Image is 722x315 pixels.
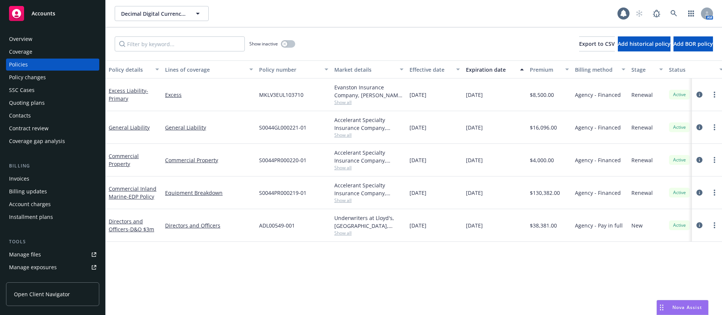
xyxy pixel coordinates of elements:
span: ADL00549-001 [259,222,295,229]
div: Policy number [259,66,320,74]
a: Billing updates [6,185,99,197]
span: Renewal [631,189,653,197]
span: Renewal [631,156,653,164]
a: Excess [165,91,253,99]
div: Billing updates [9,185,47,197]
span: Show inactive [249,41,278,47]
a: Accounts [6,3,99,24]
span: Show all [334,132,403,138]
button: Premium [527,60,572,78]
a: Search [666,6,681,21]
div: Accelerant Specialty Insurance Company, Accelerant, RT Specialty Insurance Services, LLC (RSG Spe... [334,116,403,132]
div: Policy changes [9,71,46,83]
span: [DATE] [410,124,426,131]
span: Nova Assist [672,304,702,310]
span: [DATE] [466,189,483,197]
a: more [710,90,719,99]
span: - EDP Policy [127,193,154,200]
span: Decimal Digital Currency, LLC [121,10,186,18]
div: Tools [6,238,99,246]
a: Start snowing [632,6,647,21]
span: S0044GL000221-01 [259,124,306,131]
div: Premium [530,66,561,74]
a: Report a Bug [649,6,664,21]
span: [DATE] [410,91,426,99]
a: circleInformation [695,188,704,197]
a: circleInformation [695,155,704,164]
a: Commercial Property [109,152,139,167]
span: Export to CSV [579,40,615,47]
button: Lines of coverage [162,60,256,78]
button: Add BOR policy [673,36,713,51]
span: $16,096.00 [530,124,557,131]
span: Agency - Financed [575,124,621,131]
span: Agency - Financed [575,156,621,164]
span: [DATE] [410,156,426,164]
a: circleInformation [695,90,704,99]
a: Manage certificates [6,274,99,286]
div: Market details [334,66,395,74]
div: Evanston Insurance Company, [PERSON_NAME] Insurance, RT Specialty Insurance Services, LLC (RSG Sp... [334,83,403,99]
div: Stage [631,66,655,74]
div: Quoting plans [9,97,45,109]
div: Contract review [9,122,49,134]
div: Overview [9,33,32,45]
span: Agency - Financed [575,91,621,99]
span: Add BOR policy [673,40,713,47]
button: Market details [331,60,407,78]
span: S0044PR000220-01 [259,156,306,164]
a: Installment plans [6,211,99,223]
div: Policies [9,59,28,71]
button: Expiration date [463,60,527,78]
span: Open Client Navigator [14,290,70,298]
a: Contacts [6,110,99,122]
div: Billing [6,162,99,170]
div: Accelerant Specialty Insurance Company, Accelerant, RT Specialty Insurance Services, LLC (RSG Spe... [334,181,403,197]
span: Show all [334,197,403,203]
span: Agency - Financed [575,189,621,197]
div: Coverage gap analysis [9,135,65,147]
div: Lines of coverage [165,66,245,74]
a: more [710,188,719,197]
div: Coverage [9,46,32,58]
a: Directors and Officers [165,222,253,229]
div: SSC Cases [9,84,35,96]
span: Add historical policy [618,40,670,47]
a: Coverage [6,46,99,58]
a: Switch app [684,6,699,21]
span: Active [672,222,687,229]
a: Quoting plans [6,97,99,109]
a: General Liability [165,124,253,131]
a: Account charges [6,198,99,210]
div: Accelerant Specialty Insurance Company, Accelerant, RT Specialty Insurance Services, LLC (RSG Spe... [334,149,403,164]
a: more [710,155,719,164]
button: Policy details [106,60,162,78]
a: Equipment Breakdown [165,189,253,197]
a: Invoices [6,173,99,185]
a: Contract review [6,122,99,134]
span: Active [672,124,687,131]
span: S0044PR000219-01 [259,189,306,197]
span: [DATE] [466,124,483,131]
a: Manage exposures [6,261,99,273]
a: circleInformation [695,123,704,132]
div: Effective date [410,66,452,74]
a: Policies [6,59,99,71]
button: Effective date [407,60,463,78]
span: $130,382.00 [530,189,560,197]
span: - D&O $3m [128,226,154,233]
a: Manage files [6,249,99,261]
span: Show all [334,230,403,236]
span: $8,500.00 [530,91,554,99]
input: Filter by keyword... [115,36,245,51]
a: General Liability [109,124,150,131]
a: more [710,123,719,132]
span: MKLV3EUL103710 [259,91,303,99]
span: Agency - Pay in full [575,222,623,229]
button: Stage [628,60,666,78]
span: Show all [334,164,403,171]
span: [DATE] [410,189,426,197]
div: Policy details [109,66,151,74]
span: $38,381.00 [530,222,557,229]
div: Drag to move [657,300,666,315]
